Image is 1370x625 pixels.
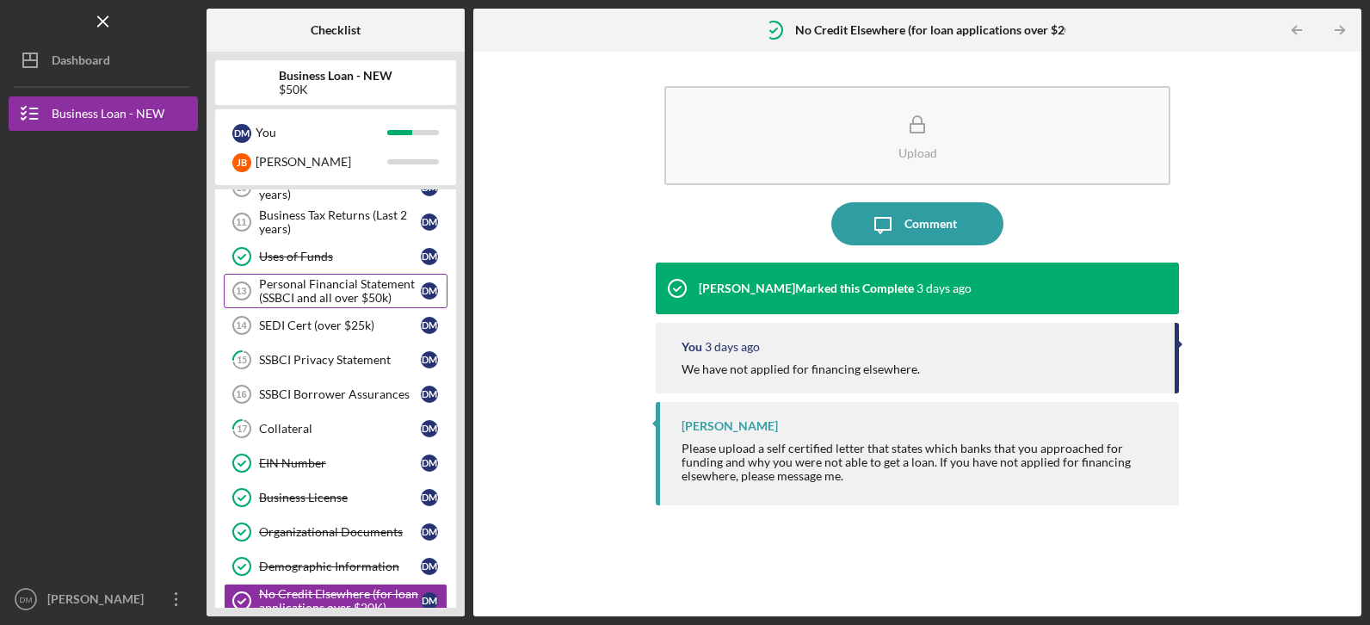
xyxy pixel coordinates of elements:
a: No Credit Elsewhere (for loan applications over $20K)DM [224,584,447,618]
div: D M [421,523,438,541]
a: 17CollateralDM [224,412,447,446]
div: Demographic Information [259,560,421,573]
a: 15SSBCI Privacy StatementDM [224,343,447,377]
div: EIN Number [259,456,421,470]
div: D M [421,420,438,437]
tspan: 16 [236,389,246,399]
div: We have not applied for financing elsewhere. [682,362,920,376]
div: D M [421,455,438,472]
time: 2025-08-26 16:41 [916,282,972,295]
div: [PERSON_NAME] [43,582,155,621]
div: [PERSON_NAME] [256,147,387,176]
a: 13Personal Financial Statement (SSBCI and all over $50k)DM [224,274,447,308]
div: D M [421,213,438,231]
div: D M [421,317,438,334]
b: Checklist [311,23,361,37]
tspan: 15 [237,355,247,366]
div: D M [421,592,438,610]
div: D M [421,282,438,300]
b: Business Loan - NEW [279,69,392,83]
b: No Credit Elsewhere (for loan applications over $20K) [795,23,1083,37]
a: Demographic InformationDM [224,549,447,584]
div: D M [421,558,438,575]
div: D M [232,124,251,143]
div: Business Loan - NEW [52,96,164,135]
div: Personal Financial Statement (SSBCI and all over $50k) [259,277,421,305]
div: SEDI Cert (over $25k) [259,319,421,332]
time: 2025-08-26 01:40 [705,340,760,354]
div: Upload [898,146,937,159]
div: [PERSON_NAME] Marked this Complete [699,282,914,295]
a: EIN NumberDM [224,446,447,480]
div: D M [421,351,438,368]
tspan: 13 [236,286,246,296]
button: DM[PERSON_NAME] [9,582,198,616]
text: DM [20,595,33,604]
div: Uses of Funds [259,250,421,263]
div: Organizational Documents [259,525,421,539]
div: D M [421,386,438,403]
div: Business Tax Returns (Last 2 years) [259,208,421,236]
div: D M [421,489,438,506]
button: Comment [831,202,1003,245]
div: Collateral [259,422,421,436]
button: Upload [664,86,1169,185]
div: Please upload a self certified letter that states which banks that you approached for funding and... [682,442,1161,483]
a: 14SEDI Cert (over $25k)DM [224,308,447,343]
a: Uses of FundsDM [224,239,447,274]
div: $50K [279,83,392,96]
tspan: 11 [236,217,246,227]
tspan: 14 [236,320,247,331]
tspan: 17 [237,424,248,435]
a: 11Business Tax Returns (Last 2 years)DM [224,205,447,239]
a: 16SSBCI Borrower AssurancesDM [224,377,447,412]
div: You [256,118,387,147]
a: Business LicenseDM [224,480,447,515]
div: You [682,340,702,354]
div: Business License [259,491,421,504]
a: Organizational DocumentsDM [224,515,447,549]
div: No Credit Elsewhere (for loan applications over $20K) [259,587,421,615]
div: J B [232,153,251,172]
button: Business Loan - NEW [9,96,198,131]
div: SSBCI Borrower Assurances [259,387,421,401]
div: Comment [904,202,957,245]
div: Dashboard [52,43,110,82]
button: Dashboard [9,43,198,77]
div: D M [421,248,438,265]
div: [PERSON_NAME] [682,419,778,433]
div: SSBCI Privacy Statement [259,353,421,367]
